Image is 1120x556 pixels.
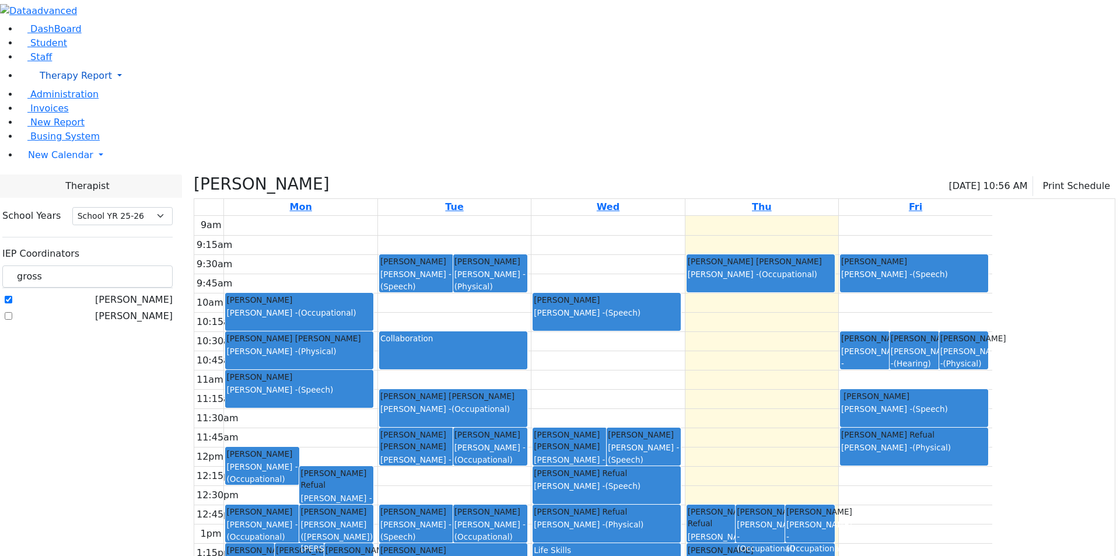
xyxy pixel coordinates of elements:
span: Staff [30,51,52,62]
span: (Speech) [912,270,948,279]
div: [PERSON_NAME] - [380,403,526,415]
span: (Speech) [380,532,416,541]
div: [PERSON_NAME] [534,294,680,306]
div: [PERSON_NAME] - [454,519,526,543]
div: 12:30pm [194,488,241,502]
span: (Occupational) [452,404,510,414]
div: [PERSON_NAME] - [226,384,372,396]
div: 10am [194,296,226,310]
div: [PERSON_NAME] - [841,403,987,415]
div: [PERSON_NAME] - [300,492,372,516]
div: [PERSON_NAME] [226,371,372,383]
h3: [PERSON_NAME] [194,174,330,194]
div: [PERSON_NAME] - [534,307,680,319]
div: [PERSON_NAME] - [380,454,452,478]
div: 9:15am [194,238,235,252]
span: New Calendar [28,149,93,160]
span: (Speech) [912,404,948,414]
div: [PERSON_NAME] - [534,480,680,492]
span: (Speech) [298,385,334,394]
span: DashBoard [30,23,82,34]
div: [PERSON_NAME] [454,506,526,517]
span: (Occupational) [454,532,513,541]
div: [PERSON_NAME] - [454,442,526,466]
label: School Years [2,209,61,223]
div: [PERSON_NAME] [PERSON_NAME] [380,429,452,453]
span: (Occupational) [759,270,817,279]
div: [PERSON_NAME] [380,256,452,267]
div: [PERSON_NAME] [226,544,274,556]
div: 11:45am [194,431,241,445]
div: 9am [198,218,224,232]
div: [PERSON_NAME] [226,294,372,306]
a: September 2, 2025 [443,199,466,215]
div: [PERSON_NAME] [608,429,680,440]
div: [PERSON_NAME] - [454,268,526,292]
span: (Speech) [605,308,640,317]
a: September 1, 2025 [288,199,314,215]
a: Therapy Report [19,64,1120,88]
div: [PERSON_NAME] - [534,454,605,478]
div: [PERSON_NAME] [325,544,373,556]
div: [PERSON_NAME] [841,333,888,344]
div: [PERSON_NAME] - [226,461,298,485]
div: 9:30am [194,257,235,271]
div: [PERSON_NAME] [PERSON_NAME] [534,429,605,453]
div: [PERSON_NAME] [454,256,526,267]
div: [PERSON_NAME] - [226,345,372,357]
span: (Physical) [605,520,643,529]
div: [PERSON_NAME] - [891,345,938,369]
div: [PERSON_NAME] - [940,345,988,369]
div: [PERSON_NAME] [454,429,526,440]
label: [PERSON_NAME] [95,293,173,307]
div: 10:30am [194,334,241,348]
span: New Report [30,117,85,128]
div: [PERSON_NAME] - [380,268,452,292]
div: 12pm [194,450,226,464]
div: 12:15pm [194,469,241,483]
div: [PERSON_NAME] [688,544,834,556]
span: (Physical) [298,347,337,356]
div: [PERSON_NAME] Refual [300,467,372,491]
span: (Occupational) [226,532,285,541]
span: (Physical) [912,443,951,452]
div: [PERSON_NAME] [737,506,784,517]
div: [PERSON_NAME] [226,506,298,517]
span: Student [30,37,67,48]
span: Invoices [30,103,69,114]
a: September 5, 2025 [907,199,925,215]
label: IEP Coordinators [2,247,79,261]
span: Therapist [65,179,109,193]
div: Life Skills [534,544,680,556]
div: [PERSON_NAME] - [841,345,888,381]
div: [PERSON_NAME] - [737,519,784,554]
div: 11am [194,373,226,387]
div: [PERSON_NAME] [841,256,987,267]
div: [PERSON_NAME] [PERSON_NAME] [380,390,526,402]
input: Search [2,265,173,288]
div: [PERSON_NAME] Refual [534,506,680,517]
div: 9:45am [194,277,235,291]
div: [PERSON_NAME] - [688,268,834,280]
span: (Occupational) [841,370,900,380]
span: Busing System [30,131,100,142]
span: (Speech) [608,455,643,464]
div: 1pm [198,527,224,541]
a: Busing System [19,131,100,142]
div: [PERSON_NAME] [891,333,938,344]
div: 12:45pm [194,508,241,522]
div: [PERSON_NAME] [276,544,323,556]
span: (Occupational) [454,455,513,464]
div: [PERSON_NAME] Refual [688,506,735,530]
a: New Report [19,117,85,128]
span: (Hearing) [894,359,931,368]
div: [PERSON_NAME] [226,448,298,460]
label: [PERSON_NAME] [95,309,173,323]
div: [PERSON_NAME] [PERSON_NAME] [688,256,834,267]
div: [PERSON_NAME] - [608,442,680,466]
span: (Physical) [454,282,493,291]
div: [PERSON_NAME] Refual [841,429,987,440]
span: (Speech) [380,467,416,476]
a: September 4, 2025 [750,199,774,215]
div: [PERSON_NAME] [786,506,834,517]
